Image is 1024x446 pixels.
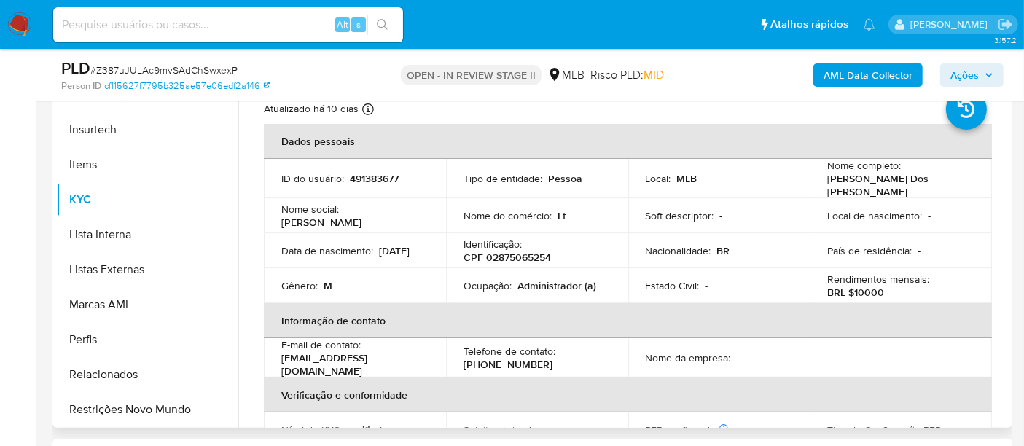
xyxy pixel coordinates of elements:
button: Relacionados [56,357,238,392]
p: Local : [646,172,671,185]
p: Nome social : [281,203,339,216]
p: OPEN - IN REVIEW STAGE II [401,65,542,85]
p: [PERSON_NAME] [281,216,361,229]
button: KYC [56,182,238,217]
p: [DATE] [379,244,410,257]
span: Risco PLD: [590,67,664,83]
p: Tipo de entidade : [464,172,542,185]
p: - [737,351,740,364]
span: Ações [950,63,979,87]
p: Nível de KYC : [281,423,342,437]
th: Dados pessoais [264,124,992,159]
p: MLB [677,172,697,185]
b: Person ID [61,79,101,93]
p: Gênero : [281,279,318,292]
th: Verificação e conformidade [264,377,992,412]
button: AML Data Collector [813,63,923,87]
b: PLD [61,56,90,79]
p: Nome completo : [827,159,901,172]
p: - [720,209,723,222]
p: Identificação : [464,238,522,251]
p: M [324,279,332,292]
p: Estado Civil : [646,279,700,292]
p: - [545,423,548,437]
div: MLB [547,67,585,83]
p: Telefone de contato : [464,345,555,358]
p: Ocupação : [464,279,512,292]
p: verified [348,423,382,437]
p: - [928,209,931,222]
p: Sujeito obrigado : [464,423,539,437]
p: [PERSON_NAME] Dos [PERSON_NAME] [827,172,969,198]
button: search-icon [367,15,397,35]
span: 3.157.2 [994,34,1017,46]
p: Nacionalidade : [646,244,711,257]
p: BR [717,244,730,257]
p: ID do usuário : [281,172,344,185]
p: Tipo de Confirmação PEP : [827,423,943,437]
p: E-mail de contato : [281,338,361,351]
a: Notificações [863,18,875,31]
p: alexandra.macedo@mercadolivre.com [910,17,993,31]
p: 491383677 [350,172,399,185]
span: MID [644,66,664,83]
p: Lt [558,209,566,222]
th: Informação de contato [264,303,992,338]
p: - [706,279,708,292]
p: Rendimentos mensais : [827,273,929,286]
span: s [356,17,361,31]
p: - [918,244,921,257]
p: Administrador (a) [517,279,596,292]
p: Nome da empresa : [646,351,731,364]
a: cf115627f7795b325ae57e06edf2a146 [104,79,270,93]
p: - [949,423,952,437]
p: [EMAIL_ADDRESS][DOMAIN_NAME] [281,351,423,377]
p: Data de nascimento : [281,244,373,257]
p: Nome do comércio : [464,209,552,222]
button: Insurtech [56,112,238,147]
p: Soft descriptor : [646,209,714,222]
span: # Z387uJULAc9mvSAdChSwxexP [90,63,238,77]
p: Local de nascimento : [827,209,922,222]
span: Alt [337,17,348,31]
p: CPF 02875065254 [464,251,551,264]
p: PEP confirmado : [646,423,731,437]
button: Ações [940,63,1004,87]
span: Atalhos rápidos [770,17,848,32]
button: Lista Interna [56,217,238,252]
button: Restrições Novo Mundo [56,392,238,427]
p: [PHONE_NUMBER] [464,358,552,371]
button: Marcas AML [56,287,238,322]
button: Items [56,147,238,182]
b: AML Data Collector [824,63,912,87]
button: Listas Externas [56,252,238,287]
p: BRL $10000 [827,286,884,299]
a: Sair [998,17,1013,32]
input: Pesquise usuários ou casos... [53,15,403,34]
p: País de residência : [827,244,912,257]
p: Pessoa [548,172,582,185]
p: Atualizado há 10 dias [264,102,359,116]
button: Perfis [56,322,238,357]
